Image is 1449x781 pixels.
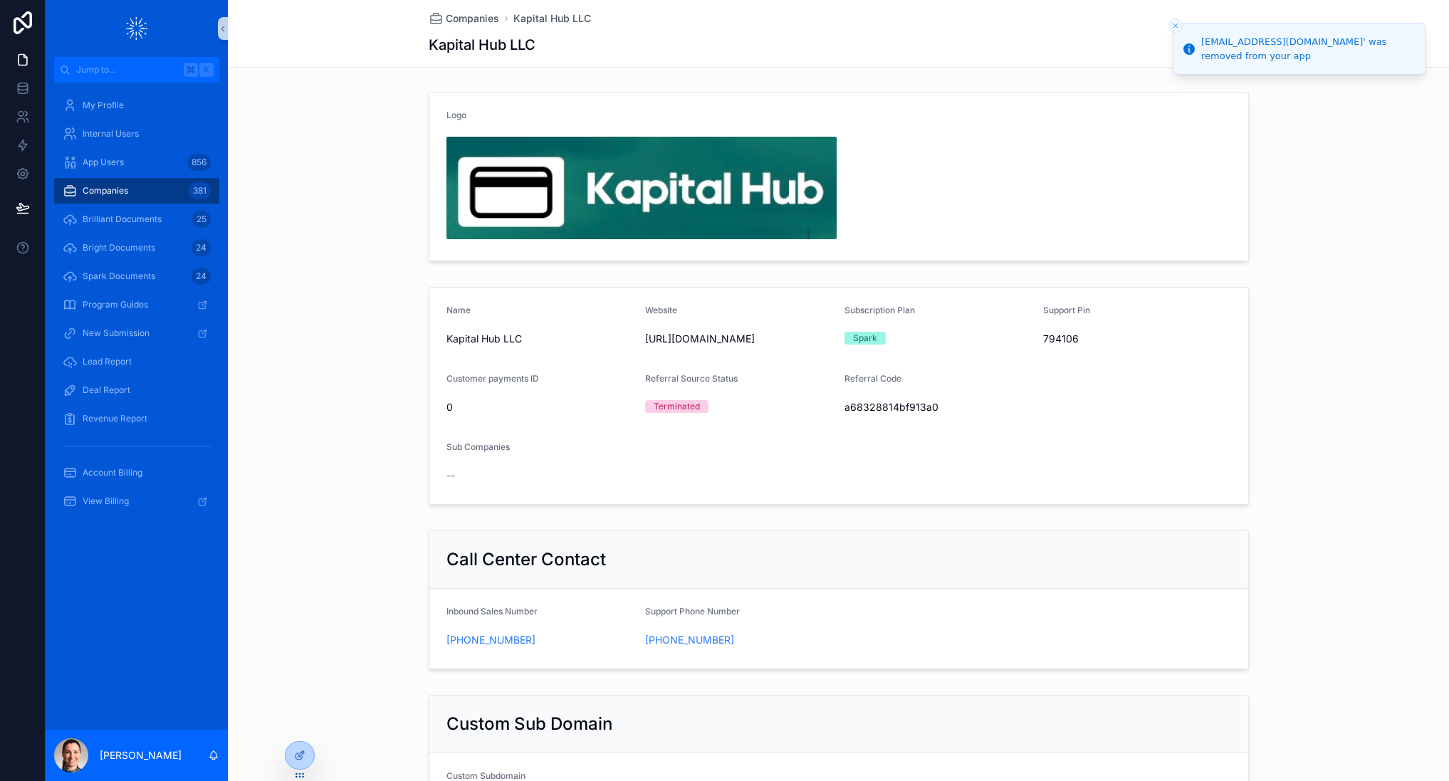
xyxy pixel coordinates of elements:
[446,11,499,26] span: Companies
[54,178,219,204] a: Companies381
[446,713,612,735] h2: Custom Sub Domain
[844,305,915,315] span: Subscription Plan
[54,235,219,261] a: Bright Documents24
[83,496,129,507] span: View Billing
[83,413,147,424] span: Revenue Report
[83,214,162,225] span: Brilliant Documents
[54,206,219,232] a: Brilliant Documents25
[513,11,591,26] a: Kapital Hub LLC
[446,110,466,120] span: Logo
[83,100,124,111] span: My Profile
[83,128,139,140] span: Internal Users
[1043,332,1231,346] span: 794106
[192,211,211,228] div: 25
[192,239,211,256] div: 24
[446,633,535,647] a: [PHONE_NUMBER]
[446,548,606,571] h2: Call Center Contact
[446,373,539,384] span: Customer payments ID
[844,400,1032,414] span: a68328814bf913a0
[54,57,219,83] button: Jump to...K
[1201,35,1414,63] div: [EMAIL_ADDRESS][DOMAIN_NAME]' was removed from your app
[83,299,148,310] span: Program Guides
[429,11,499,26] a: Companies
[54,460,219,486] a: Account Billing
[446,137,837,239] img: Kapital-Hub-Logo.jpg
[83,185,128,196] span: Companies
[446,332,634,346] span: Kapital Hub LLC
[54,406,219,431] a: Revenue Report
[54,377,219,403] a: Deal Report
[1043,305,1090,315] span: Support Pin
[446,400,634,414] span: 0
[187,154,211,171] div: 856
[645,305,677,315] span: Website
[100,748,182,762] p: [PERSON_NAME]
[54,263,219,289] a: Spark Documents24
[201,64,212,75] span: K
[83,356,132,367] span: Lead Report
[189,182,211,199] div: 381
[54,320,219,346] a: New Submission
[446,770,525,781] span: Custom Subdomain
[54,292,219,318] a: Program Guides
[83,384,130,396] span: Deal Report
[83,467,142,478] span: Account Billing
[446,606,538,617] span: Inbound Sales Number
[76,64,178,75] span: Jump to...
[844,373,901,384] span: Referral Code
[83,157,124,168] span: App Users
[54,93,219,118] a: My Profile
[645,373,738,384] span: Referral Source Status
[429,35,535,55] h1: Kapital Hub LLC
[645,606,740,617] span: Support Phone Number
[83,271,155,282] span: Spark Documents
[54,349,219,374] a: Lead Report
[126,17,147,40] img: App logo
[83,327,150,339] span: New Submission
[192,268,211,285] div: 24
[645,332,833,346] span: [URL][DOMAIN_NAME]
[54,121,219,147] a: Internal Users
[54,488,219,514] a: View Billing
[853,332,877,345] div: Spark
[654,400,700,413] div: Terminated
[46,83,228,533] div: scrollable content
[645,633,734,647] a: [PHONE_NUMBER]
[446,305,471,315] span: Name
[446,441,510,452] span: Sub Companies
[446,468,455,483] span: --
[1168,19,1183,33] button: Close toast
[83,242,155,253] span: Bright Documents
[54,150,219,175] a: App Users856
